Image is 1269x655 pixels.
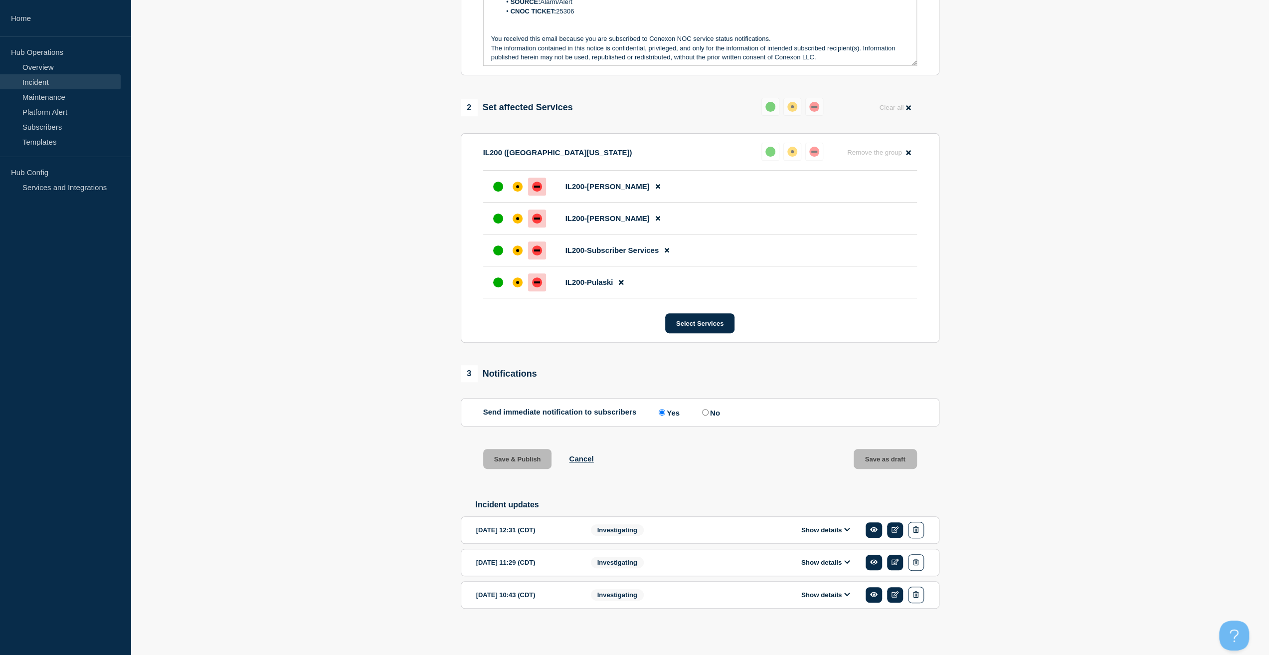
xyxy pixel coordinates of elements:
span: 3 [461,365,478,382]
div: down [532,277,542,287]
div: down [809,147,819,157]
button: up [761,98,779,116]
div: Set affected Services [461,99,573,116]
div: Notifications [461,365,537,382]
span: Investigating [591,524,644,536]
span: IL200-Pulaski [565,278,613,286]
div: affected [513,182,523,192]
p: The information contained in this notice is confidential, privileged, and only for the informatio... [491,44,909,62]
h2: Incident updates [476,500,939,509]
strong: CNOC TICKET: [511,7,556,15]
iframe: Help Scout Beacon - Open [1219,621,1249,651]
button: Show details [798,591,853,599]
div: down [532,214,542,223]
button: Show details [798,558,853,567]
button: up [761,143,779,161]
div: up [765,147,775,157]
span: IL200-Subscriber Services [565,246,659,254]
div: [DATE] 11:29 (CDT) [476,554,576,571]
input: Yes [659,409,665,416]
button: Remove the group [841,143,917,162]
div: down [532,182,542,192]
span: Remove the group [847,149,902,156]
button: Show details [798,526,853,534]
li: 25306 [501,7,909,16]
button: Save & Publish [483,449,552,469]
label: Yes [656,408,680,417]
div: up [493,245,503,255]
span: IL200-[PERSON_NAME] [565,182,650,191]
button: down [805,98,823,116]
span: Investigating [591,589,644,601]
span: 2 [461,99,478,116]
div: up [493,214,503,223]
div: affected [513,277,523,287]
div: up [493,277,503,287]
div: up [765,102,775,112]
span: Investigating [591,557,644,568]
input: No [702,409,709,416]
div: up [493,182,503,192]
div: [DATE] 12:31 (CDT) [476,522,576,538]
p: IL200 ([GEOGRAPHIC_DATA][US_STATE]) [483,148,632,157]
div: down [532,245,542,255]
label: No [700,408,720,417]
div: [DATE] 10:43 (CDT) [476,587,576,603]
div: affected [513,214,523,223]
span: IL200-[PERSON_NAME] [565,214,650,222]
button: affected [783,98,801,116]
button: affected [783,143,801,161]
div: Send immediate notification to subscribers [483,408,917,417]
p: You received this email because you are subscribed to Conexon NOC service status notifications. [491,34,909,43]
p: Send immediate notification to subscribers [483,408,637,417]
button: down [805,143,823,161]
button: Clear all [873,98,916,117]
div: down [809,102,819,112]
button: Save as draft [854,449,917,469]
button: Select Services [665,313,734,333]
div: affected [513,245,523,255]
div: affected [787,147,797,157]
div: affected [787,102,797,112]
button: Cancel [569,454,593,463]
